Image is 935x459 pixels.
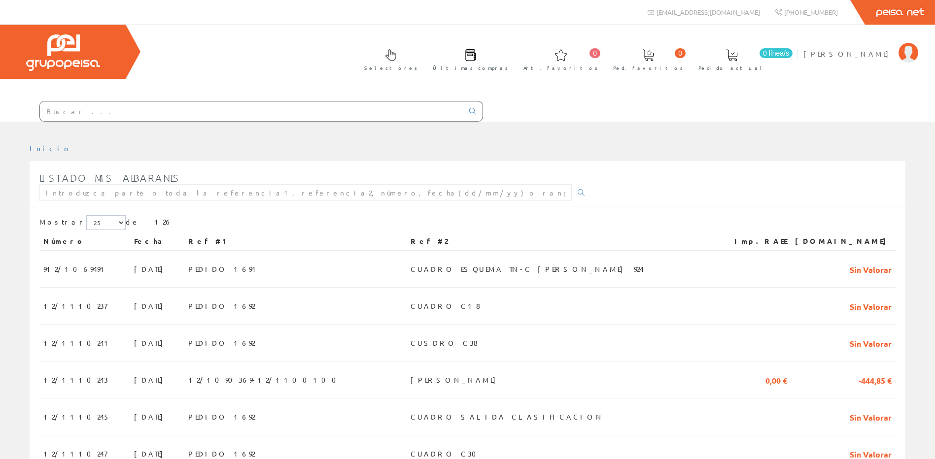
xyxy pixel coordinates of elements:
[850,334,892,351] span: Sin Valorar
[26,34,100,71] img: Grupo Peisa
[803,41,918,50] a: [PERSON_NAME]
[765,371,787,388] span: 0,00 €
[43,371,108,388] span: 12/1110243
[523,63,598,73] span: Art. favoritos
[589,48,600,58] span: 0
[803,49,894,59] span: [PERSON_NAME]
[850,261,892,277] span: Sin Valorar
[407,232,717,250] th: Ref #2
[134,297,168,314] span: [DATE]
[433,63,508,73] span: Últimas compras
[188,371,342,388] span: 12/1090369-12/1100100
[411,408,604,425] span: CUADRO SALIDA CLASIFICACION
[188,261,260,277] span: PEDIDO 1691
[850,297,892,314] span: Sin Valorar
[43,334,112,351] span: 12/1110241
[43,408,110,425] span: 12/1110245
[423,41,513,77] a: Últimas compras
[411,334,478,351] span: CUSDRO C38
[39,215,126,230] label: Mostrar
[784,8,838,16] span: [PHONE_NUMBER]
[613,63,683,73] span: Ped. favoritos
[188,408,255,425] span: PEDIDO 1692
[43,297,107,314] span: 12/1110237
[134,408,168,425] span: [DATE]
[354,41,422,77] a: Selectores
[134,371,168,388] span: [DATE]
[698,63,765,73] span: Pedido actual
[39,184,572,201] input: Introduzca parte o toda la referencia1, referencia2, número, fecha(dd/mm/yy) o rango de fechas(dd...
[30,144,71,153] a: Inicio
[134,334,168,351] span: [DATE]
[134,261,168,277] span: [DATE]
[39,172,180,184] span: Listado mis albaranes
[411,297,480,314] span: CUADRO C18
[411,371,501,388] span: [PERSON_NAME]
[657,8,760,16] span: [EMAIL_ADDRESS][DOMAIN_NAME]
[411,261,644,277] span: CUADRO ESQUEMA TN-C [PERSON_NAME] 924
[850,408,892,425] span: Sin Valorar
[40,101,463,121] input: Buscar ...
[364,63,417,73] span: Selectores
[188,297,255,314] span: PEDIDO 1692
[188,334,255,351] span: PEDIDO 1692
[791,232,896,250] th: [DOMAIN_NAME]
[675,48,686,58] span: 0
[39,232,130,250] th: Número
[760,48,793,58] span: 0 línea/s
[717,232,791,250] th: Imp.RAEE
[859,371,892,388] span: -444,85 €
[39,215,896,232] div: de 126
[184,232,407,250] th: Ref #1
[86,215,126,230] select: Mostrar
[43,261,108,277] span: 912/1069491
[130,232,184,250] th: Fecha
